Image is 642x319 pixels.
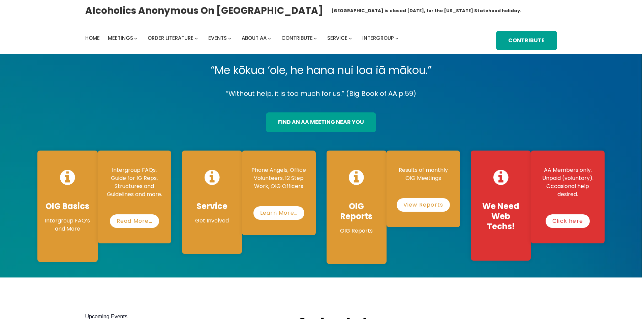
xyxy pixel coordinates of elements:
[397,198,450,212] a: View Reports
[110,214,159,228] a: Read More…
[85,34,100,42] span: Home
[85,2,323,19] a: Alcoholics Anonymous on [GEOGRAPHIC_DATA]
[333,201,380,221] h4: OIG Reports
[333,227,380,235] p: OIG Reports
[268,36,271,39] button: About AA submenu
[208,34,227,42] span: Events
[85,33,100,43] a: Home
[281,34,313,42] span: Contribute
[331,7,521,14] h1: [GEOGRAPHIC_DATA] is closed [DATE], for the [US_STATE] Statehood holiday.
[189,217,235,225] p: Get Involved
[242,33,267,43] a: About AA
[538,166,598,198] p: AA Members only. Unpaid (voluntary). Occasional help desired.
[362,34,394,42] span: Intergroup
[44,217,91,233] p: Intergroup FAQ’s and More
[362,33,394,43] a: Intergroup
[327,33,347,43] a: Service
[327,34,347,42] span: Service
[108,34,133,42] span: Meetings
[208,33,227,43] a: Events
[85,33,401,43] nav: Intergroup
[478,201,524,232] h4: We Need Web Techs!
[349,36,352,39] button: Service submenu
[195,36,198,39] button: Order Literature submenu
[496,31,557,51] a: Contribute
[253,206,304,220] a: Learn More…
[314,36,317,39] button: Contribute submenu
[395,36,398,39] button: Intergroup submenu
[281,33,313,43] a: Contribute
[44,201,91,211] h4: OIG Basics
[108,33,133,43] a: Meetings
[134,36,137,39] button: Meetings submenu
[32,88,610,100] p: “Without help, it is too much for us.” (Big Book of AA p.59)
[393,166,453,182] p: Results of monthly OIG Meetings
[242,34,267,42] span: About AA
[32,61,610,80] p: “Me kōkua ‘ole, he hana nui loa iā mākou.”
[546,214,590,228] a: Click here
[266,112,376,132] a: find an aa meeting near you
[189,201,235,211] h4: Service
[104,166,164,198] p: Intergroup FAQs, Guide for IG Reps, Structures and Guidelines and more.
[228,36,231,39] button: Events submenu
[148,34,193,42] span: Order Literature
[249,166,309,190] p: Phone Angels, Office Volunteers, 12 Step Work, OIG Officers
